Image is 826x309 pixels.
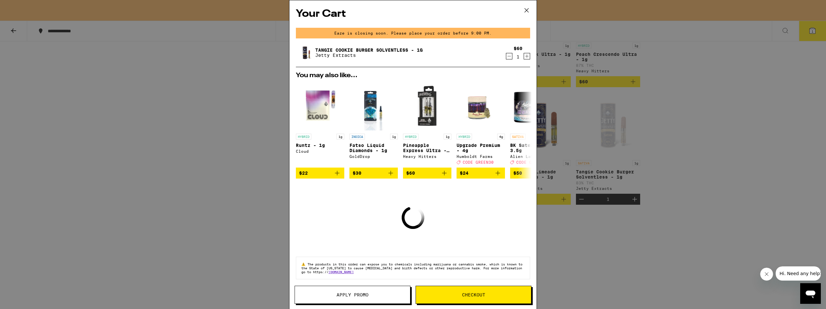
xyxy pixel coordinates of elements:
iframe: Button to launch messaging window [800,283,821,304]
div: Heavy Hitters [403,154,451,159]
button: Increment [524,53,530,59]
div: $60 [514,46,522,51]
div: Eaze is closing soon. Please place your order before 9:00 PM. [296,28,530,38]
a: Open page for Fatso Liquid Diamonds - 1g from GoldDrop [349,82,398,168]
div: Humboldt Farms [457,154,505,159]
span: $30 [353,170,361,176]
span: Checkout [462,293,485,297]
img: GoldDrop - Fatso Liquid Diamonds - 1g [354,82,393,130]
button: Add to bag [296,168,344,179]
img: Humboldt Farms - Upgrade Premium - 4g [457,82,505,130]
p: 4g [497,134,505,139]
p: Pineapple Express Ultra - 1g [403,143,451,153]
span: The products in this order can expose you to chemicals including marijuana or cannabis smoke, whi... [301,262,522,274]
p: 1g [444,134,451,139]
a: Open page for Runtz - 1g from Cloud [296,82,344,168]
p: INDICA [349,134,365,139]
p: BK Satellite - 3.5g [510,143,559,153]
h2: Your Cart [296,7,530,21]
a: Open page for BK Satellite - 3.5g from Alien Labs [510,82,559,168]
p: Runtz - 1g [296,143,344,148]
p: HYBRID [403,134,418,139]
span: Hi. Need any help? [4,5,46,10]
button: Add to bag [510,168,559,179]
img: Tangie Cookie Burger Solventless - 1g [296,44,314,62]
span: $60 [406,170,415,176]
button: Add to bag [403,168,451,179]
span: ⚠️ [301,262,307,266]
img: Alien Labs - BK Satellite - 3.5g [510,82,559,130]
p: Upgrade Premium - 4g [457,143,505,153]
p: Jetty Extracts [315,53,423,58]
span: CODE GREEN30 [463,160,494,164]
button: Checkout [416,286,531,304]
p: Fatso Liquid Diamonds - 1g [349,143,398,153]
span: $22 [299,170,308,176]
span: Apply Promo [337,293,368,297]
button: Decrement [506,53,512,59]
span: $50 [513,170,522,176]
span: $24 [460,170,468,176]
iframe: Message from company [776,266,821,281]
button: Apply Promo [295,286,410,304]
img: Heavy Hitters - Pineapple Express Ultra - 1g [403,82,451,130]
span: CODE GREEN30 [516,160,547,164]
a: Tangie Cookie Burger Solventless - 1g [315,47,423,53]
button: Add to bag [349,168,398,179]
a: [DOMAIN_NAME] [328,270,354,274]
p: 1g [390,134,398,139]
button: Add to bag [457,168,505,179]
p: SATIVA [510,134,526,139]
a: Open page for Upgrade Premium - 4g from Humboldt Farms [457,82,505,168]
iframe: Close message [760,268,773,281]
p: HYBRID [457,134,472,139]
div: Alien Labs [510,154,559,159]
div: GoldDrop [349,154,398,159]
a: Open page for Pineapple Express Ultra - 1g from Heavy Hitters [403,82,451,168]
div: Cloud [296,149,344,153]
img: Cloud - Runtz - 1g [296,82,344,130]
h2: You may also like... [296,72,530,79]
p: 1g [337,134,344,139]
div: 1 [514,54,522,59]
